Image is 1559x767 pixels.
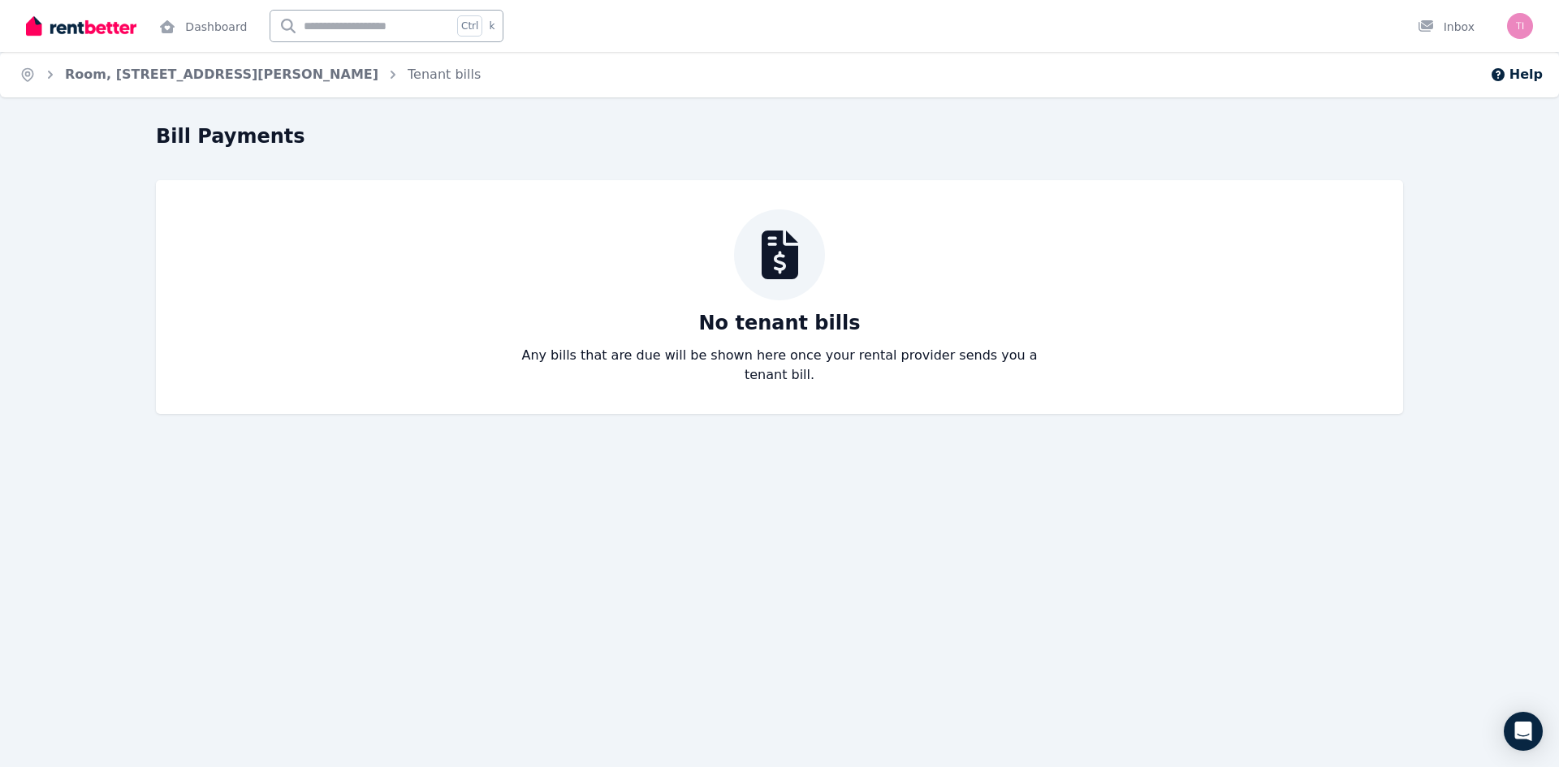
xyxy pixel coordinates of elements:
span: Ctrl [457,15,482,37]
p: Any bills that are due will be shown here once your rental provider sends you a tenant bill. [507,346,1052,385]
p: No tenant bills [698,310,860,336]
h1: Bill Payments [156,123,305,149]
div: Open Intercom Messenger [1504,712,1543,751]
img: Tingting Wang [1507,13,1533,39]
span: Tenant bills [408,65,481,84]
a: Room, [STREET_ADDRESS][PERSON_NAME] [65,67,378,82]
div: Inbox [1418,19,1475,35]
img: RentBetter [26,14,136,38]
button: Help [1490,65,1543,84]
span: k [489,19,494,32]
